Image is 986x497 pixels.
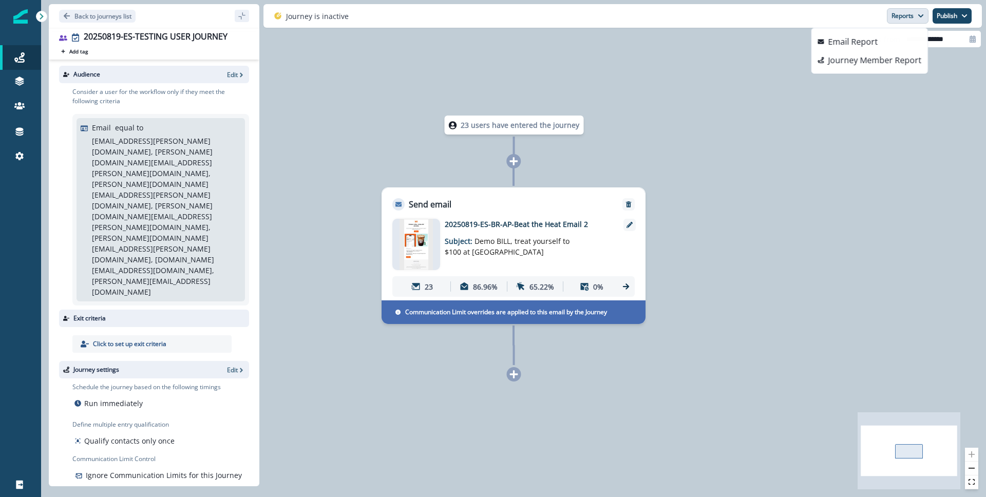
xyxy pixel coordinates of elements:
[965,462,978,475] button: zoom out
[227,70,245,79] button: Edit
[93,339,166,349] p: Click to set up exit criteria
[72,454,249,464] p: Communication Limit Control
[593,281,603,292] p: 0%
[227,70,238,79] p: Edit
[529,281,554,292] p: 65.22%
[445,236,570,257] span: Demo BILL, treat yourself to $100 at [GEOGRAPHIC_DATA]
[73,314,106,323] p: Exit criteria
[72,87,249,106] p: Consider a user for the workflow only if they meet the following criteria
[74,12,131,21] p: Back to journeys list
[92,122,111,133] p: Email
[887,8,928,24] button: Reports
[115,122,143,133] p: equal to
[445,219,609,230] p: 20250819-ES-BR-AP-Beat the Heat Email 2
[461,120,579,130] p: 23 users have entered the journey
[828,54,921,66] p: Journey Member Report
[92,136,238,297] p: [EMAIL_ADDRESS][PERSON_NAME][DOMAIN_NAME], [PERSON_NAME][DOMAIN_NAME][EMAIL_ADDRESS][PERSON_NAME]...
[227,366,245,374] button: Edit
[409,198,451,211] p: Send email
[73,365,119,374] p: Journey settings
[286,11,349,22] p: Journey is inactive
[72,420,177,429] p: Define multiple entry qualification
[59,47,90,55] button: Add tag
[473,281,498,292] p: 86.96%
[415,116,613,135] div: 23 users have entered the journey
[405,308,607,317] p: Communication Limit overrides are applied to this email by the Journey
[400,219,432,270] img: email asset unavailable
[620,201,637,208] button: Remove
[13,9,28,24] img: Inflection
[73,70,100,79] p: Audience
[72,383,221,392] p: Schedule the journey based on the following timings
[445,230,573,257] p: Subject:
[59,10,136,23] button: Go back
[86,470,242,481] p: Ignore Communication Limits for this Journey
[84,435,175,446] p: Qualify contacts only once
[382,187,646,324] div: Send emailRemoveemail asset unavailable20250819-ES-BR-AP-Beat the Heat Email 2Subject: Demo BILL,...
[425,281,433,292] p: 23
[965,475,978,489] button: fit view
[227,366,238,374] p: Edit
[828,35,878,48] p: Email Report
[84,32,227,43] div: 20250819-ES-TESTING USER JOURNEY
[933,8,972,24] button: Publish
[84,398,143,409] p: Run immediately
[69,48,88,54] p: Add tag
[235,10,249,22] button: sidebar collapse toggle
